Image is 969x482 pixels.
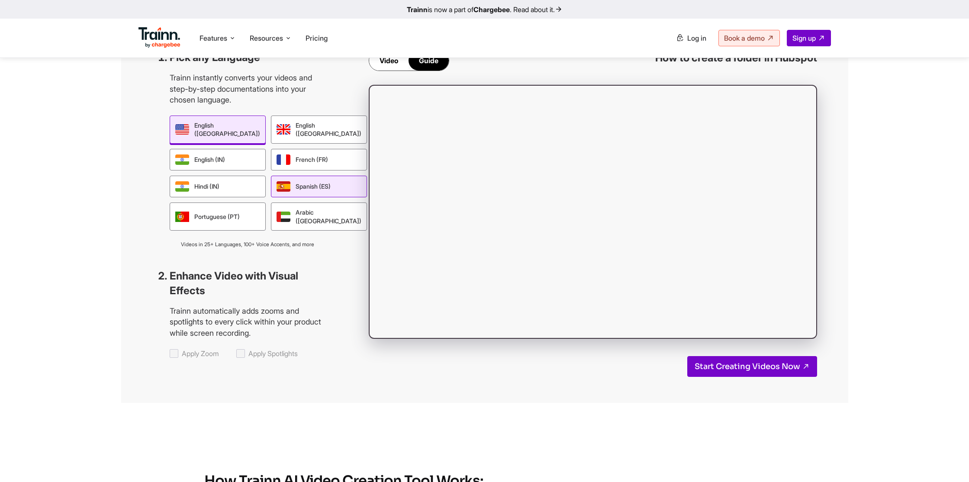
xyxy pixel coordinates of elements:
img: uk english | Trainn [277,124,290,135]
div: Portuguese (PT) [170,202,266,231]
p: Videos in 25+ Languages, 100+ Voice Accents, and more [170,241,325,248]
a: Book a demo [718,30,780,46]
b: Trainn [407,5,428,14]
img: us english | Trainn [175,124,189,135]
span: Sign up [792,34,816,42]
img: arabic | Trainn [277,212,290,222]
img: portugese | Trainn [175,212,189,222]
iframe: Chat Widget [926,440,969,482]
div: English ([GEOGRAPHIC_DATA]) [271,116,367,144]
span: Book a demo [724,34,765,42]
h3: Enhance Video with Visual Effects [170,269,325,298]
div: Spanish (ES) [271,176,367,197]
img: hindi | Trainn [175,181,189,192]
div: English (IN) [170,149,266,170]
a: Log in [671,30,711,46]
div: Video [369,51,409,71]
span: Log in [687,34,706,42]
img: indian english | Trainn [175,154,189,165]
p: Trainn instantly converts your videos and step-by-step documentations into your chosen language. [170,72,325,105]
div: Guide [409,51,449,71]
a: Sign up [787,30,831,46]
img: Trainn Logo [138,27,181,48]
div: English ([GEOGRAPHIC_DATA]) [170,116,266,144]
div: French (FR) [271,149,367,170]
img: french | Trainn [277,154,290,165]
p: Trainn automatically adds zooms and spotlights to every click within your product while screen re... [170,305,325,338]
b: Chargebee [473,5,510,14]
a: Pricing [306,34,328,42]
img: spanish | Trainn [277,181,290,192]
a: Start Creating Videos Now [687,356,817,377]
div: Hindi (IN) [170,176,266,197]
div: Arabic ([GEOGRAPHIC_DATA]) [271,202,367,231]
span: Resources [250,33,283,43]
span: Features [200,33,227,43]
